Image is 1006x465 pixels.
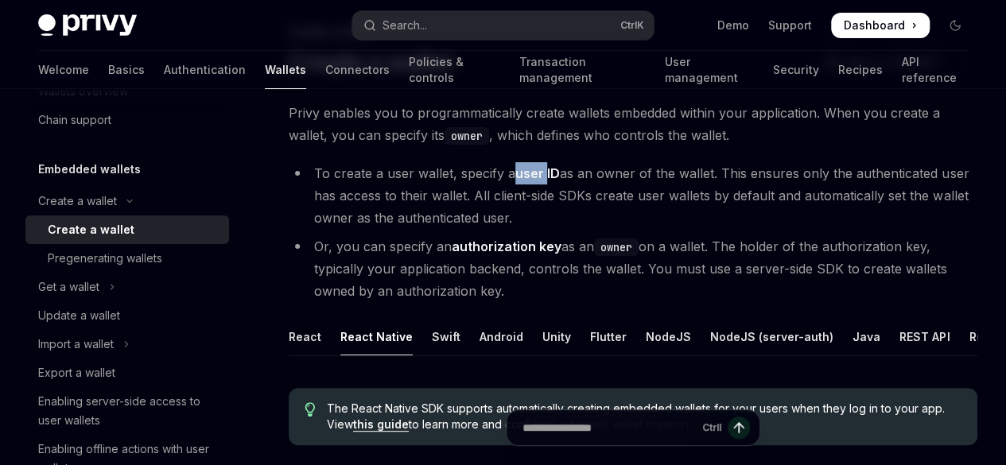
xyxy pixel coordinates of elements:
[853,318,880,355] div: Java
[710,318,833,355] div: NodeJS (server-auth)
[289,235,977,302] li: Or, you can specify an as an on a wallet. The holder of the authorization key, typically your app...
[48,220,134,239] div: Create a wallet
[942,13,968,38] button: Toggle dark mode
[969,318,993,355] div: Rust
[25,330,229,358] button: Toggle Import a wallet section
[38,110,111,130] div: Chain support
[837,51,882,89] a: Recipes
[620,19,644,32] span: Ctrl K
[38,160,141,179] h5: Embedded wallets
[728,417,750,439] button: Send message
[340,318,413,355] div: React Native
[480,318,523,355] div: Android
[25,387,229,435] a: Enabling server-side access to user wallets
[25,358,229,387] a: Export a wallet
[38,335,114,354] div: Import a wallet
[773,51,818,89] a: Security
[25,215,229,244] a: Create a wallet
[844,17,905,33] span: Dashboard
[352,11,654,40] button: Open search
[901,51,968,89] a: API reference
[305,402,316,417] svg: Tip
[327,401,961,432] span: The React Native SDK supports automatically creating embedded wallets for your users when they lo...
[646,318,691,355] div: NodeJS
[515,165,560,181] strong: user ID
[38,306,120,325] div: Update a wallet
[164,51,246,89] a: Authentication
[664,51,754,89] a: User management
[445,127,489,145] code: owner
[594,238,639,256] code: owner
[522,410,696,445] input: Ask a question...
[38,14,137,37] img: dark logo
[409,51,500,89] a: Policies & controls
[383,16,427,35] div: Search...
[25,187,229,215] button: Toggle Create a wallet section
[289,162,977,229] li: To create a user wallet, specify a as an owner of the wallet. This ensures only the authenticated...
[289,318,321,355] div: React
[519,51,646,89] a: Transaction management
[38,277,99,296] div: Get a wallet
[768,17,812,33] a: Support
[452,238,561,254] strong: authorization key
[25,244,229,273] a: Pregenerating wallets
[265,51,306,89] a: Wallets
[717,17,749,33] a: Demo
[108,51,145,89] a: Basics
[38,192,117,211] div: Create a wallet
[432,318,460,355] div: Swift
[38,51,89,89] a: Welcome
[38,363,115,382] div: Export a wallet
[25,301,229,330] a: Update a wallet
[38,392,219,430] div: Enabling server-side access to user wallets
[590,318,627,355] div: Flutter
[325,51,390,89] a: Connectors
[831,13,930,38] a: Dashboard
[48,249,162,268] div: Pregenerating wallets
[899,318,950,355] div: REST API
[289,102,977,146] span: Privy enables you to programmatically create wallets embedded within your application. When you c...
[25,106,229,134] a: Chain support
[25,273,229,301] button: Toggle Get a wallet section
[542,318,571,355] div: Unity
